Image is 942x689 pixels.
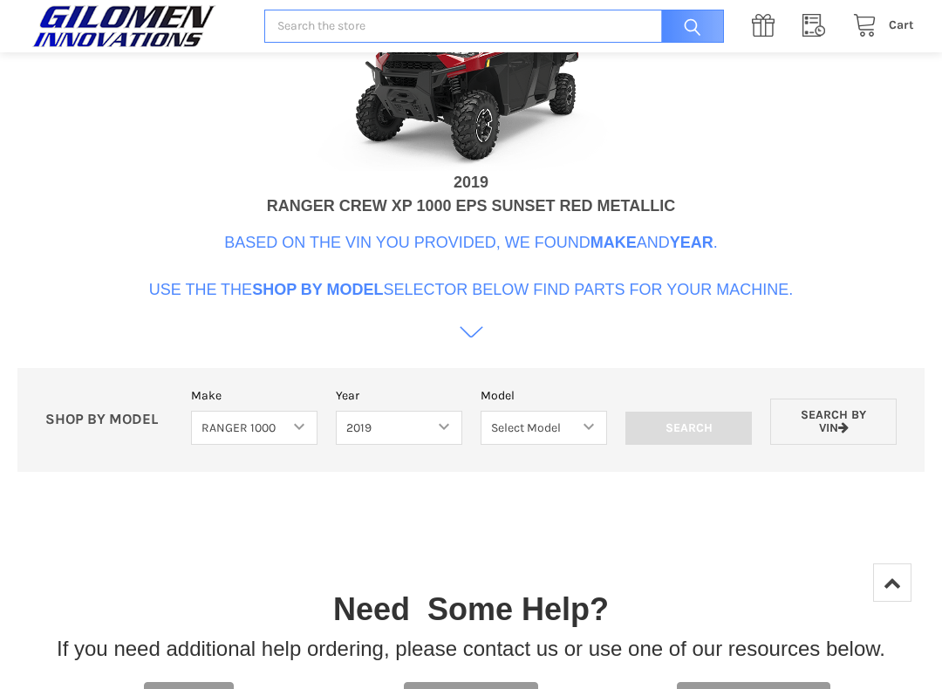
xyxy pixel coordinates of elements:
label: Make [191,386,317,405]
div: RANGER CREW XP 1000 EPS SUNSET RED METALLIC [267,194,675,218]
a: Search by VIN [770,399,897,445]
div: 2019 [454,171,488,194]
input: Search the store [264,10,724,44]
b: Year [670,234,713,251]
span: Cart [889,17,914,32]
p: If you need additional help ordering, please contact us or use one of our resources below. [57,633,885,665]
label: Model [481,386,607,405]
img: GILOMEN INNOVATIONS [28,4,220,48]
b: Make [590,234,637,251]
input: Search [625,412,752,445]
label: Year [336,386,462,405]
p: Need Some Help? [333,586,609,633]
p: SHOP BY MODEL [36,411,182,429]
a: Cart [843,15,914,37]
a: Top of Page [873,563,911,602]
b: Shop By Model [252,281,383,298]
p: Based on the VIN you provided, we found and . Use the the selector below find parts for your mach... [149,231,794,302]
input: Search [652,10,724,44]
a: GILOMEN INNOVATIONS [28,4,246,48]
